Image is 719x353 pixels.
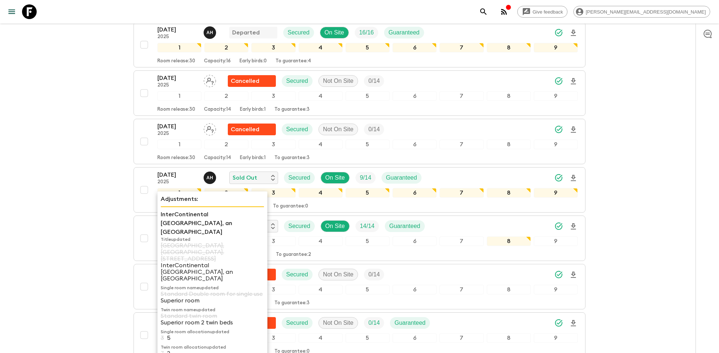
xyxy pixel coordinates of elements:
[554,173,563,182] svg: Synced Successfully
[439,285,483,294] div: 7
[204,43,248,52] div: 2
[251,333,295,343] div: 3
[274,155,310,161] p: To guarantee: 3
[251,91,295,101] div: 3
[346,140,390,149] div: 5
[569,29,578,37] svg: Download Onboarding
[393,140,437,149] div: 6
[554,77,563,85] svg: Synced Successfully
[439,236,483,246] div: 7
[157,155,195,161] p: Room release: 30
[569,125,578,134] svg: Download Onboarding
[364,124,384,135] div: Trip Fill
[346,43,390,52] div: 5
[157,34,198,40] p: 2025
[487,91,531,101] div: 8
[161,262,264,282] p: InterContinental [GEOGRAPHIC_DATA], an [GEOGRAPHIC_DATA]
[161,335,164,341] p: 3
[360,222,375,231] p: 14 / 14
[439,91,483,101] div: 7
[161,285,264,291] p: Single room name updated
[569,222,578,231] svg: Download Onboarding
[286,319,308,327] p: Secured
[161,329,264,335] p: Single room allocation updated
[161,297,264,304] p: Superior room
[393,43,437,52] div: 6
[276,252,311,258] p: To guarantee: 2
[554,319,563,327] svg: Synced Successfully
[487,236,531,246] div: 8
[299,140,343,149] div: 4
[204,91,248,101] div: 2
[476,4,491,19] button: search adventures
[346,333,390,343] div: 5
[534,285,578,294] div: 9
[534,91,578,101] div: 9
[288,173,310,182] p: Secured
[487,333,531,343] div: 8
[167,335,171,341] p: 5
[323,319,354,327] p: Not On Site
[368,270,380,279] p: 0 / 14
[529,9,567,15] span: Give feedback
[157,74,198,82] p: [DATE]
[207,175,213,181] p: A H
[394,319,426,327] p: Guaranteed
[554,125,563,134] svg: Synced Successfully
[393,91,437,101] div: 6
[228,75,276,87] div: Flash Pack cancellation
[364,317,384,329] div: Trip Fill
[554,270,563,279] svg: Synced Successfully
[554,222,563,231] svg: Synced Successfully
[233,173,257,182] p: Sold Out
[157,188,201,198] div: 1
[157,25,198,34] p: [DATE]
[161,236,264,242] p: Title updated
[299,285,343,294] div: 4
[299,236,343,246] div: 4
[364,75,384,87] div: Trip Fill
[346,236,390,246] div: 5
[274,300,310,306] p: To guarantee: 3
[534,43,578,52] div: 9
[346,285,390,294] div: 5
[251,285,295,294] div: 3
[204,107,231,113] p: Capacity: 14
[4,4,19,19] button: menu
[386,173,417,182] p: Guaranteed
[251,236,295,246] div: 3
[232,28,260,37] p: Departed
[368,125,380,134] p: 0 / 14
[569,174,578,183] svg: Download Onboarding
[569,271,578,279] svg: Download Onboarding
[240,58,267,64] p: Early birds: 0
[534,140,578,149] div: 9
[393,236,437,246] div: 6
[273,203,308,209] p: To guarantee: 0
[275,58,311,64] p: To guarantee: 4
[204,77,216,83] span: Assign pack leader
[393,333,437,343] div: 6
[355,172,376,184] div: Trip Fill
[251,140,295,149] div: 3
[240,155,266,161] p: Early birds: 1
[346,91,390,101] div: 5
[288,222,310,231] p: Secured
[204,174,218,180] span: Alenka Hriberšek
[204,58,231,64] p: Capacity: 16
[161,291,264,297] p: Standard Double room for single use
[231,77,259,85] p: Cancelled
[388,28,420,37] p: Guaranteed
[439,188,483,198] div: 7
[157,179,198,185] p: 2025
[157,122,198,131] p: [DATE]
[360,173,371,182] p: 9 / 14
[569,77,578,86] svg: Download Onboarding
[393,188,437,198] div: 6
[299,91,343,101] div: 4
[439,333,483,343] div: 7
[554,28,563,37] svg: Synced Successfully
[346,188,390,198] div: 5
[286,125,308,134] p: Secured
[355,220,379,232] div: Trip Fill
